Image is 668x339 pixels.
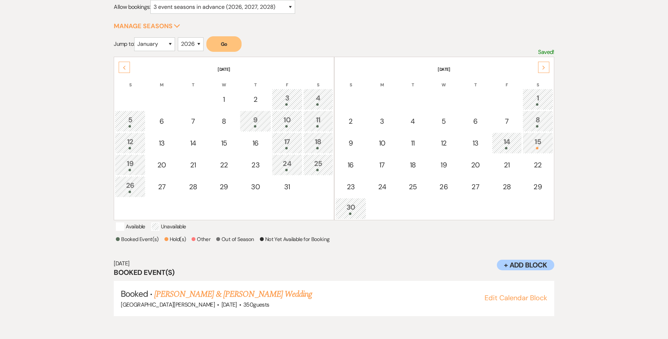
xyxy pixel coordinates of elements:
p: Saved! [538,48,554,57]
div: 18 [307,136,329,149]
th: [DATE] [335,58,553,73]
div: 14 [182,138,204,148]
th: S [115,73,145,88]
button: Edit Calendar Block [485,294,547,301]
div: 19 [119,158,142,171]
div: 26 [432,181,455,192]
div: 24 [276,158,299,171]
div: 30 [339,202,363,215]
div: 10 [371,138,393,148]
div: 13 [150,138,174,148]
th: T [460,73,491,88]
div: 5 [432,116,455,127]
div: 21 [182,160,204,170]
div: 12 [432,138,455,148]
th: S [303,73,333,88]
div: 16 [339,160,363,170]
div: 4 [402,116,424,127]
span: Allow bookings: [114,3,150,11]
div: 22 [526,160,549,170]
div: 15 [213,138,236,148]
div: 2 [244,94,267,105]
th: T [398,73,428,88]
div: 9 [244,115,267,128]
p: Unavailable [151,222,186,231]
div: 9 [339,138,363,148]
div: 5 [119,115,142,128]
div: 23 [244,160,267,170]
th: M [367,73,397,88]
div: 15 [526,136,549,149]
th: [DATE] [115,58,333,73]
div: 3 [276,93,299,106]
div: 29 [213,181,236,192]
div: 6 [464,116,487,127]
p: Hold(s) [164,235,186,244]
div: 8 [213,116,236,127]
th: S [335,73,367,88]
th: F [492,73,522,88]
div: 13 [464,138,487,148]
div: 28 [496,181,518,192]
div: 16 [244,138,267,148]
div: 25 [402,181,424,192]
span: 350 guests [243,301,269,308]
th: W [209,73,239,88]
a: [PERSON_NAME] & [PERSON_NAME] Wedding [154,288,312,301]
th: T [178,73,208,88]
div: 1 [213,94,236,105]
div: 3 [371,116,393,127]
span: [DATE] [221,301,237,308]
div: 27 [150,181,174,192]
div: 26 [119,180,142,193]
div: 27 [464,181,487,192]
div: 7 [496,116,518,127]
div: 11 [307,115,329,128]
div: 19 [432,160,455,170]
th: T [240,73,271,88]
div: 11 [402,138,424,148]
div: 21 [496,160,518,170]
h6: [DATE] [114,260,554,267]
div: 8 [526,115,549,128]
div: 29 [526,181,549,192]
p: Out of Season [216,235,254,244]
div: 17 [276,136,299,149]
div: 22 [213,160,236,170]
div: 30 [244,181,267,192]
div: 7 [182,116,204,127]
button: Go [206,36,242,52]
div: 18 [402,160,424,170]
div: 20 [150,160,174,170]
span: Jump to: [114,40,134,48]
p: Available [116,222,145,231]
div: 23 [339,181,363,192]
p: Booked Event(s) [116,235,158,244]
span: Booked [121,288,148,299]
th: F [272,73,302,88]
button: + Add Block [497,260,554,270]
h3: Booked Event(s) [114,267,554,277]
div: 31 [276,181,299,192]
div: 6 [150,116,174,127]
th: W [429,73,459,88]
div: 2 [339,116,363,127]
span: [GEOGRAPHIC_DATA][PERSON_NAME] [121,301,215,308]
p: Other [192,235,211,244]
div: 1 [526,93,549,106]
div: 10 [276,115,299,128]
div: 17 [371,160,393,170]
th: S [523,73,553,88]
div: 24 [371,181,393,192]
button: Manage Seasons [114,23,180,29]
div: 4 [307,93,329,106]
div: 20 [464,160,487,170]
div: 14 [496,136,518,149]
p: Not Yet Available for Booking [260,235,329,244]
div: 28 [182,181,204,192]
div: 25 [307,158,329,171]
th: M [146,73,177,88]
div: 12 [119,136,142,149]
